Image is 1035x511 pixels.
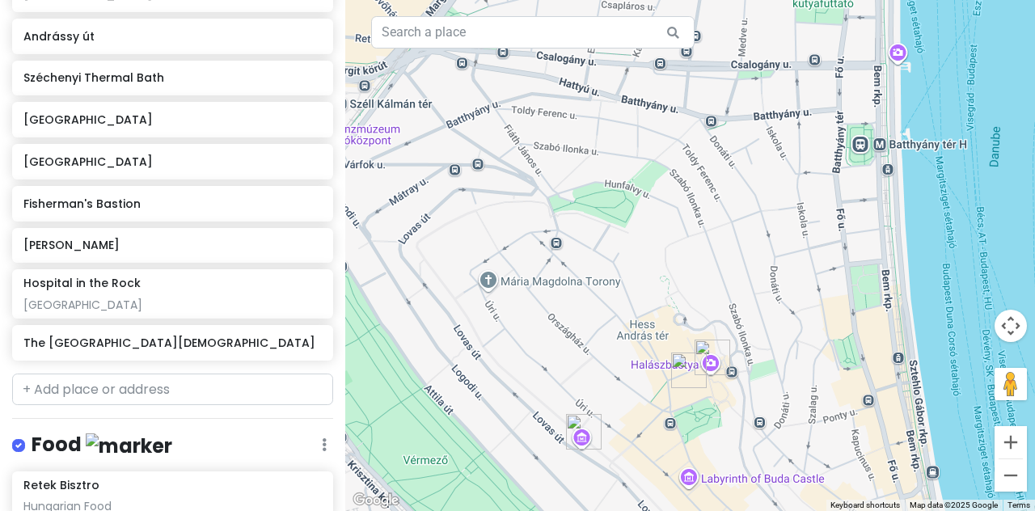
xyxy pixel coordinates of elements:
h6: Retek Bisztro [23,478,99,492]
button: Drag Pegman onto the map to open Street View [995,368,1027,400]
h6: [GEOGRAPHIC_DATA] [23,112,321,127]
button: Zoom in [995,426,1027,458]
button: Keyboard shortcuts [830,500,900,511]
div: [GEOGRAPHIC_DATA] [23,298,321,312]
h6: [GEOGRAPHIC_DATA] [23,154,321,169]
img: marker [86,433,172,458]
input: + Add place or address [12,374,333,406]
h6: Széchenyi Thermal Bath [23,70,321,85]
div: Hospital in the Rock [560,408,608,456]
h6: Fisherman's Bastion [23,196,321,211]
div: The Church of Our Lady of Buda Castle [665,346,713,395]
h6: Hospital in the Rock [23,276,141,290]
a: Open this area in Google Maps (opens a new window) [349,490,403,511]
button: Map camera controls [995,310,1027,342]
a: Terms (opens in new tab) [1008,500,1030,509]
h6: Andrássy út [23,29,321,44]
div: Fisherman's Bastion [688,333,737,382]
h6: [PERSON_NAME] [23,238,321,252]
button: Zoom out [995,459,1027,492]
span: Map data ©2025 Google [910,500,998,509]
input: Search a place [371,16,695,49]
h6: The [GEOGRAPHIC_DATA][DEMOGRAPHIC_DATA] [23,336,321,350]
img: Google [349,490,403,511]
h4: Food [32,432,172,458]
